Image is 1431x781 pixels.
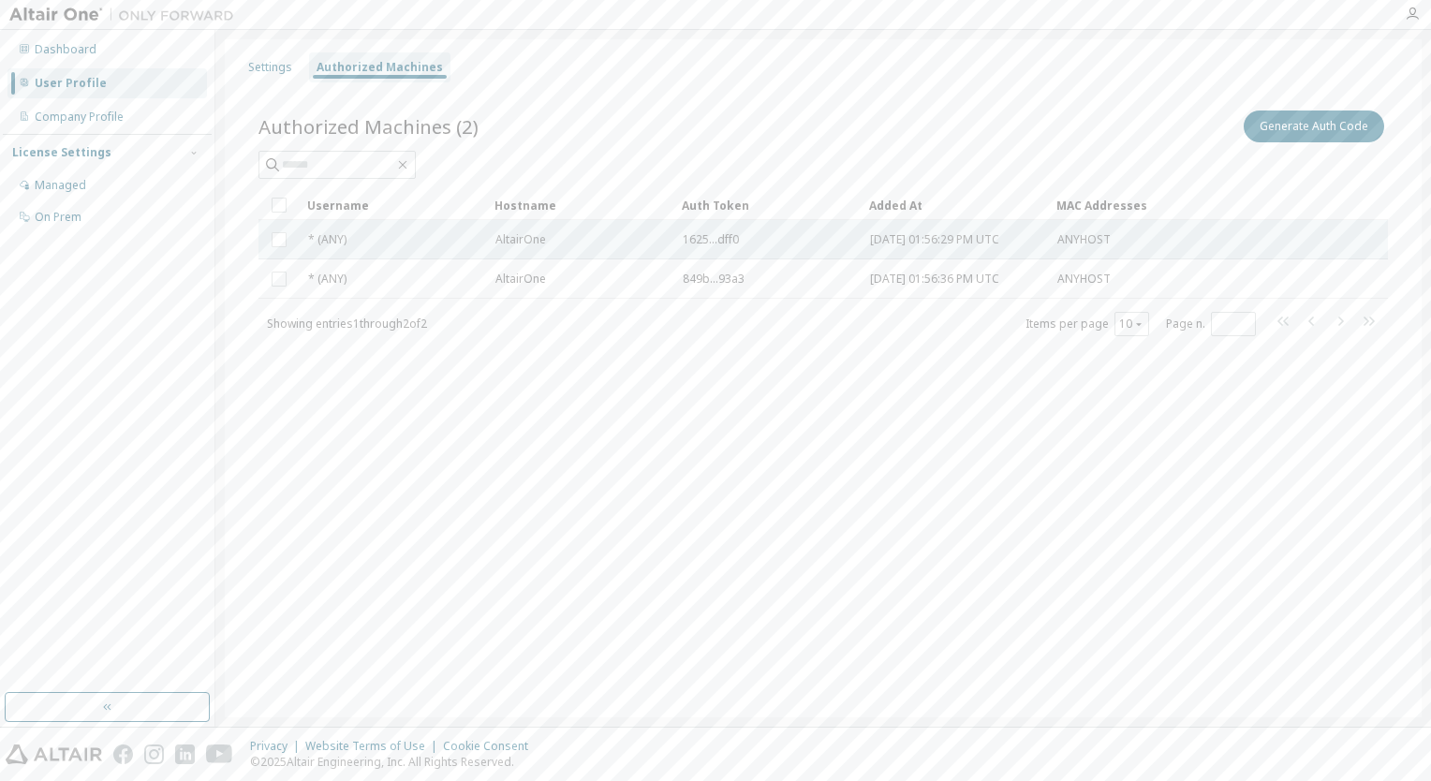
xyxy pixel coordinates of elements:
[206,744,233,764] img: youtube.svg
[1025,312,1149,336] span: Items per page
[870,232,999,247] span: [DATE] 01:56:29 PM UTC
[495,232,546,247] span: AltairOne
[683,272,745,287] span: 849b...93a3
[35,42,96,57] div: Dashboard
[1057,232,1111,247] span: ANYHOST
[258,113,479,140] span: Authorized Machines (2)
[1244,111,1384,142] button: Generate Auth Code
[35,178,86,193] div: Managed
[308,272,347,287] span: * (ANY)
[250,754,539,770] p: © 2025 Altair Engineering, Inc. All Rights Reserved.
[495,272,546,287] span: AltairOne
[869,190,1041,220] div: Added At
[1057,272,1111,287] span: ANYHOST
[1166,312,1256,336] span: Page n.
[308,232,347,247] span: * (ANY)
[12,145,111,160] div: License Settings
[113,744,133,764] img: facebook.svg
[305,739,443,754] div: Website Terms of Use
[35,110,124,125] div: Company Profile
[1119,317,1144,332] button: 10
[683,232,739,247] span: 1625...dff0
[9,6,243,24] img: Altair One
[267,316,427,332] span: Showing entries 1 through 2 of 2
[870,272,999,287] span: [DATE] 01:56:36 PM UTC
[35,76,107,91] div: User Profile
[6,744,102,764] img: altair_logo.svg
[144,744,164,764] img: instagram.svg
[682,190,854,220] div: Auth Token
[175,744,195,764] img: linkedin.svg
[317,60,443,75] div: Authorized Machines
[443,739,539,754] div: Cookie Consent
[248,60,292,75] div: Settings
[494,190,667,220] div: Hostname
[307,190,479,220] div: Username
[250,739,305,754] div: Privacy
[1056,190,1191,220] div: MAC Addresses
[35,210,81,225] div: On Prem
